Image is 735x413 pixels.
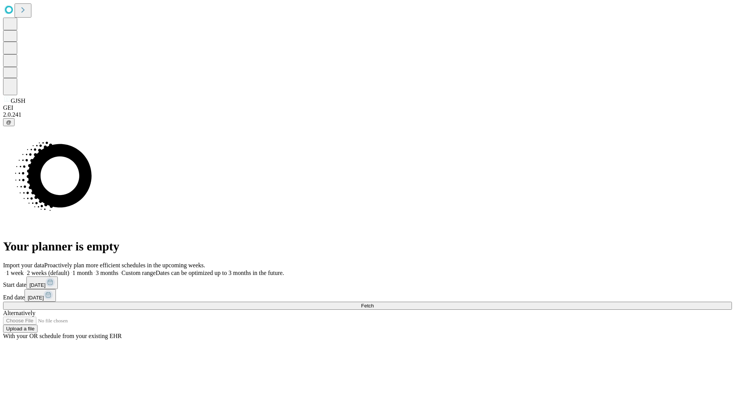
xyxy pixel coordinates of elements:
span: Fetch [361,303,374,309]
button: [DATE] [26,276,58,289]
span: Import your data [3,262,44,268]
h1: Your planner is empty [3,239,732,254]
div: Start date [3,276,732,289]
span: 3 months [96,270,118,276]
span: Dates can be optimized up to 3 months in the future. [156,270,284,276]
span: 1 month [72,270,93,276]
button: @ [3,118,15,126]
span: @ [6,119,11,125]
span: 2 weeks (default) [27,270,69,276]
span: With your OR schedule from your existing EHR [3,333,122,339]
button: Upload a file [3,325,38,333]
span: [DATE] [28,295,44,301]
button: [DATE] [24,289,56,302]
span: 1 week [6,270,24,276]
div: End date [3,289,732,302]
button: Fetch [3,302,732,310]
span: [DATE] [29,282,46,288]
span: GJSH [11,98,25,104]
span: Custom range [121,270,155,276]
span: Alternatively [3,310,35,316]
div: GEI [3,104,732,111]
div: 2.0.241 [3,111,732,118]
span: Proactively plan more efficient schedules in the upcoming weeks. [44,262,205,268]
